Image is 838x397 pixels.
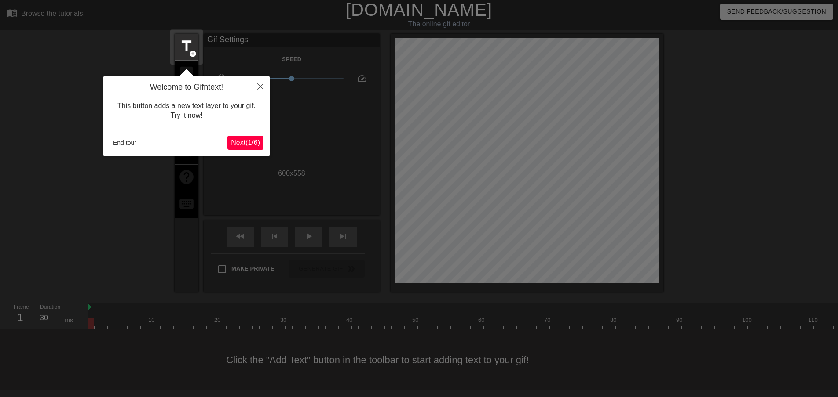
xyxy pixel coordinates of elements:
div: This button adds a new text layer to your gif. Try it now! [110,92,263,130]
button: Next [227,136,263,150]
button: End tour [110,136,140,149]
button: Close [251,76,270,96]
h4: Welcome to Gifntext! [110,83,263,92]
span: Next ( 1 / 6 ) [231,139,260,146]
